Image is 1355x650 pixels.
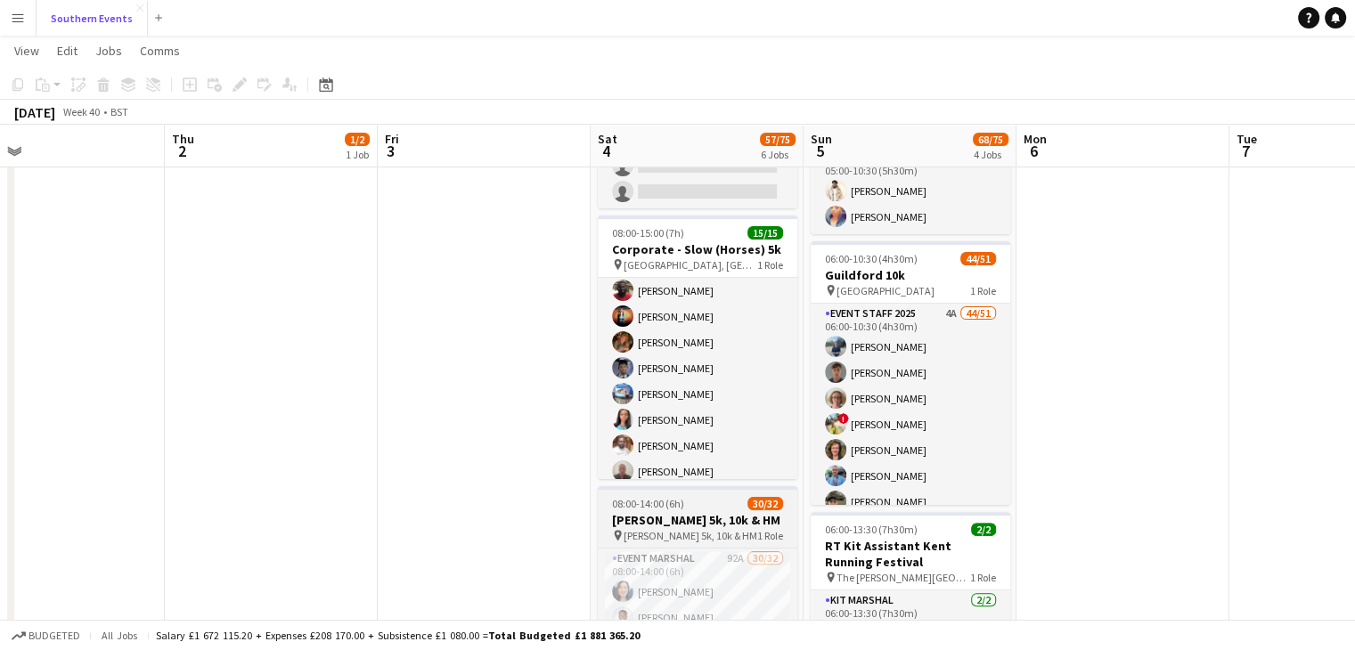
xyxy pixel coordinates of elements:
span: 5 [808,141,832,161]
span: 08:00-14:00 (6h) [612,497,684,510]
span: Edit [57,43,78,59]
a: Comms [133,39,187,62]
span: The [PERSON_NAME][GEOGRAPHIC_DATA] [837,571,970,584]
span: Tue [1237,131,1257,147]
app-job-card: 08:00-15:00 (7h)15/15Corporate - Slow (Horses) 5k [GEOGRAPHIC_DATA], [GEOGRAPHIC_DATA]1 Role[PERS... [598,215,797,479]
span: [PERSON_NAME] 5k, 10k & HM [624,529,757,542]
span: 3 [382,141,399,161]
a: Jobs [88,39,129,62]
span: 06:00-10:30 (4h30m) [825,252,918,265]
span: Sat [598,131,617,147]
span: 08:00-15:00 (7h) [612,226,684,240]
span: ! [838,413,849,424]
span: All jobs [98,629,141,642]
span: 44/51 [960,252,996,265]
app-job-card: 06:00-10:30 (4h30m)44/51Guildford 10k [GEOGRAPHIC_DATA]1 RoleEvent Staff 20254A44/5106:00-10:30 (... [811,241,1010,505]
a: Edit [50,39,85,62]
span: 15/15 [747,226,783,240]
button: Budgeted [9,626,83,646]
h3: [PERSON_NAME] 5k, 10k & HM [598,512,797,528]
span: Comms [140,43,180,59]
h3: RT Kit Assistant Kent Running Festival [811,538,1010,570]
div: BST [110,105,128,118]
div: 4 Jobs [974,148,1008,161]
app-card-role: [PERSON_NAME][PERSON_NAME][PERSON_NAME][PERSON_NAME][PERSON_NAME][PERSON_NAME][PERSON_NAME][PERSO... [598,144,797,566]
span: 06:00-13:30 (7h30m) [825,523,918,536]
span: [GEOGRAPHIC_DATA], [GEOGRAPHIC_DATA] [624,258,757,272]
span: 2/2 [971,523,996,536]
span: Jobs [95,43,122,59]
div: 6 Jobs [761,148,795,161]
span: 2 [169,141,194,161]
span: 57/75 [760,133,796,146]
span: [GEOGRAPHIC_DATA] [837,284,935,297]
span: Week 40 [59,105,103,118]
span: 4 [595,141,617,161]
span: 1 Role [757,258,783,272]
span: 7 [1234,141,1257,161]
div: Salary £1 672 115.20 + Expenses £208 170.00 + Subsistence £1 080.00 = [156,629,640,642]
span: 1 Role [970,284,996,297]
span: Fri [385,131,399,147]
span: View [14,43,39,59]
span: Mon [1024,131,1047,147]
div: [DATE] [14,103,55,121]
button: Southern Events [37,1,148,36]
span: Sun [811,131,832,147]
span: 1 Role [970,571,996,584]
span: 6 [1021,141,1047,161]
span: Budgeted [29,630,80,642]
div: 1 Job [346,148,369,161]
h3: Guildford 10k [811,267,1010,283]
span: 1/2 [345,133,370,146]
span: Thu [172,131,194,147]
h3: Corporate - Slow (Horses) 5k [598,241,797,257]
span: Total Budgeted £1 881 365.20 [488,629,640,642]
span: 1 Role [757,529,783,542]
span: 30/32 [747,497,783,510]
app-card-role: Kit Marshal2/205:00-10:30 (5h30m)[PERSON_NAME][PERSON_NAME] [811,148,1010,234]
span: 68/75 [973,133,1008,146]
a: View [7,39,46,62]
